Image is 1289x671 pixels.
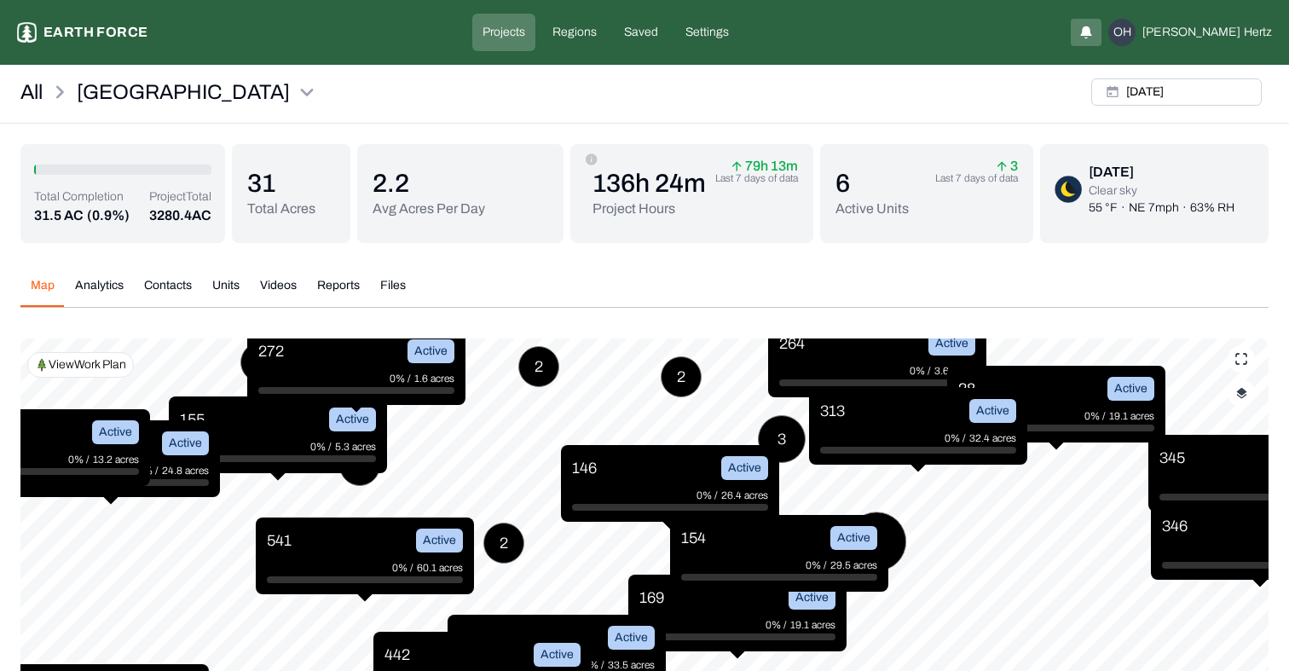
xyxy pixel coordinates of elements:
[697,487,721,504] p: 0% /
[789,586,835,610] div: Active
[1089,200,1118,217] p: 55 °F
[93,451,139,468] p: 13.2 acres
[1129,200,1179,217] p: NE 7mph
[614,14,668,51] a: Saved
[1244,24,1272,41] span: Hertz
[721,487,768,504] p: 26.4 acres
[149,188,211,205] p: Project Total
[997,161,1007,171] img: arrow
[240,342,281,383] button: 2
[392,559,417,576] p: 0% /
[661,356,702,397] button: 2
[20,78,43,106] a: All
[335,438,376,455] p: 5.3 acres
[572,456,597,480] p: 146
[17,22,37,43] img: earthforce-logo-white-uG4MPadI.svg
[639,586,664,610] p: 169
[958,377,975,401] p: 28
[1107,377,1154,401] div: Active
[928,332,975,356] div: Active
[1108,19,1272,46] button: OH[PERSON_NAME]Hertz
[247,168,315,199] p: 31
[1159,446,1185,470] p: 345
[624,24,658,41] p: Saved
[685,24,729,41] p: Settings
[518,346,559,387] div: 2
[766,616,790,633] p: 0% /
[65,277,134,307] button: Analytics
[721,456,768,480] div: Active
[997,161,1018,171] p: 3
[483,523,524,564] button: 2
[247,199,315,219] p: Total Acres
[935,171,1018,185] p: Last 7 days of data
[472,14,535,51] a: Projects
[681,526,706,550] p: 154
[258,339,284,363] p: 272
[373,168,485,199] p: 2.2
[1121,200,1125,217] p: ·
[552,24,597,41] p: Regions
[835,168,909,199] p: 6
[34,188,130,205] p: Total Completion
[830,557,877,574] p: 29.5 acres
[92,420,139,444] div: Active
[267,529,292,552] p: 541
[134,277,202,307] button: Contacts
[414,370,454,387] p: 1.6 acres
[68,451,93,468] p: 0% /
[373,199,485,219] p: Avg Acres Per Day
[162,431,209,455] div: Active
[790,616,835,633] p: 19.1 acres
[1084,408,1109,425] p: 0% /
[20,277,65,307] button: Map
[534,643,581,667] div: Active
[592,168,706,199] p: 136h 24m
[1190,200,1234,217] p: 63% RH
[162,462,209,479] p: 24.8 acres
[1108,19,1136,46] div: OH
[417,559,463,576] p: 60.1 acres
[835,199,909,219] p: Active Units
[830,526,877,550] div: Active
[1236,387,1247,399] img: layerIcon
[87,205,130,226] p: (0.9%)
[910,362,934,379] p: 0% /
[310,438,335,455] p: 0% /
[1142,24,1240,41] span: [PERSON_NAME]
[779,332,805,356] p: 264
[384,643,410,667] p: 442
[34,205,130,226] button: 31.5 AC(0.9%)
[969,430,1016,447] p: 32.4 acres
[969,399,1016,423] div: Active
[542,14,607,51] a: Regions
[459,626,484,650] p: 438
[945,430,969,447] p: 0% /
[149,205,211,226] p: 3280.4 AC
[608,626,655,650] div: Active
[806,557,830,574] p: 0% /
[1089,182,1234,200] p: Clear sky
[1055,176,1082,203] img: clear-sky-night-D7zLJEpc.png
[202,277,250,307] button: Units
[416,529,463,552] div: Active
[370,277,416,307] button: Files
[77,78,290,106] p: [GEOGRAPHIC_DATA]
[847,512,906,571] button: 5
[483,24,525,41] p: Projects
[49,356,126,373] p: View Work Plan
[758,415,806,463] div: 3
[1162,514,1188,538] p: 346
[820,399,845,423] p: 313
[1091,78,1262,106] button: [DATE]
[43,22,147,43] p: Earth force
[250,277,307,307] button: Videos
[34,205,84,226] p: 31.5 AC
[715,171,798,185] p: Last 7 days of data
[307,277,370,307] button: Reports
[592,199,706,219] p: Project Hours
